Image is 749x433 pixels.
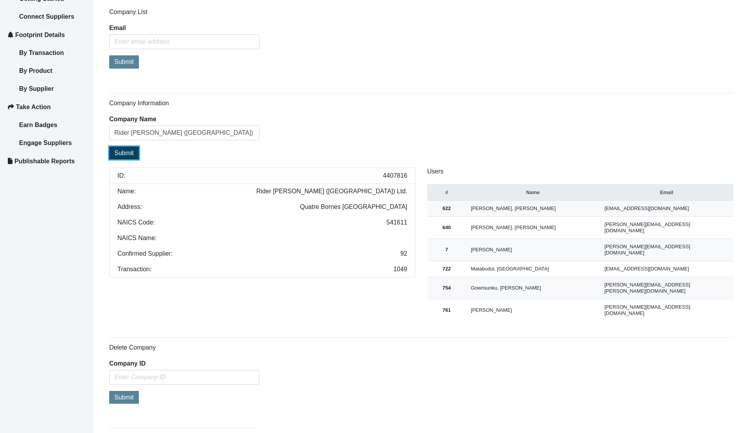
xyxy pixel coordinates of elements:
span: By Product [19,67,52,74]
input: Enter email address [109,34,259,49]
em: Start Chat [106,240,142,251]
span: 541611 [387,219,407,226]
span: Submit [114,58,134,65]
span: Take Action [16,104,51,110]
li: ID: [109,168,415,184]
span: Submit [114,394,134,401]
label: Company Name [109,116,156,122]
li: Transaction: [109,262,415,277]
input: Enter your email address [10,95,142,112]
td: Matabudul, [GEOGRAPHIC_DATA] [466,261,600,277]
span: Engage Suppliers [19,140,72,146]
button: Submit [109,55,139,68]
span: Footprint Details [15,32,65,38]
li: Confirmed Supplier: [109,246,415,262]
span: Earn Badges [19,122,57,128]
th: 622 [427,201,466,217]
li: Name: [109,184,415,200]
td: Gowrisunku, [PERSON_NAME] [466,277,600,299]
td: [EMAIL_ADDRESS][DOMAIN_NAME] [600,261,734,277]
li: NAICS Name: [109,230,415,246]
span: Connect Suppliers [19,13,74,20]
th: 7 [427,239,466,261]
div: Minimize live chat window [128,4,147,23]
span: 1049 [393,266,407,272]
th: Name [466,185,600,201]
th: 761 [427,299,466,322]
span: 4407816 [383,173,407,179]
th: 754 [427,277,466,299]
h6: Company List [109,8,733,16]
span: Submit [114,150,134,156]
th: # [427,185,466,201]
span: 92 [400,251,407,257]
button: Submit [109,147,139,159]
td: [PERSON_NAME] [466,299,600,322]
td: [PERSON_NAME], [PERSON_NAME] [466,201,600,217]
textarea: Type your message and hit 'Enter' [10,118,142,233]
th: Email [600,185,734,201]
span: Publishable Reports [14,158,75,164]
h6: Company Information [109,99,733,107]
input: Type the name of the organization [109,125,259,140]
button: Submit [109,391,139,404]
th: 640 [427,217,466,239]
h6: Delete Company [109,344,733,351]
td: [PERSON_NAME], [PERSON_NAME] [466,217,600,239]
label: Email [109,25,126,31]
th: 722 [427,261,466,277]
li: Address: [109,199,415,215]
input: Enter Company ID [109,370,259,385]
input: Enter your last name [10,72,142,89]
td: [PERSON_NAME][EMAIL_ADDRESS][PERSON_NAME][DOMAIN_NAME] [600,277,734,299]
span: Rider [PERSON_NAME] ([GEOGRAPHIC_DATA]) Ltd. [256,188,407,194]
span: By Transaction [19,49,64,56]
span: By Supplier [19,85,54,92]
td: [EMAIL_ADDRESS][DOMAIN_NAME] [600,201,734,217]
td: [PERSON_NAME] [466,239,600,261]
td: [PERSON_NAME][EMAIL_ADDRESS][DOMAIN_NAME] [600,299,734,322]
label: Company ID [109,361,146,367]
div: Navigation go back [9,43,20,55]
td: [PERSON_NAME][EMAIL_ADDRESS][DOMAIN_NAME] [600,217,734,239]
div: Chat with us now [52,44,143,54]
h6: Users [427,168,733,175]
td: [PERSON_NAME][EMAIL_ADDRESS][DOMAIN_NAME] [600,239,734,261]
li: NAICS Code: [109,215,415,231]
span: Quatre Bornes [GEOGRAPHIC_DATA] [300,204,407,210]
